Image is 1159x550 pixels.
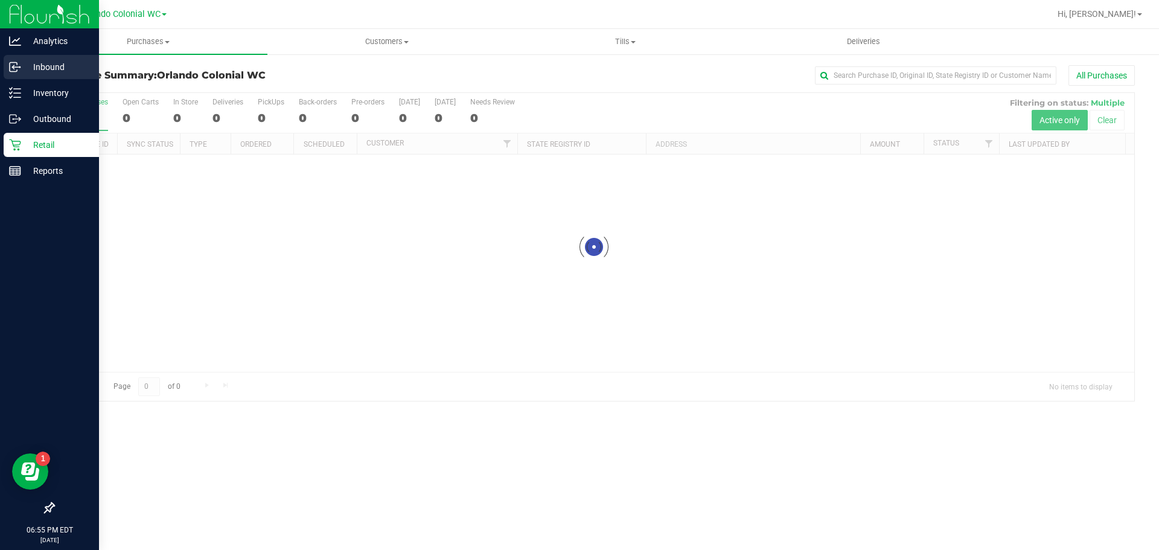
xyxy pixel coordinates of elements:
span: Hi, [PERSON_NAME]! [1058,9,1136,19]
p: Inventory [21,86,94,100]
input: Search Purchase ID, Original ID, State Registry ID or Customer Name... [815,66,1056,85]
span: Orlando Colonial WC [80,9,161,19]
inline-svg: Outbound [9,113,21,125]
p: [DATE] [5,536,94,545]
inline-svg: Reports [9,165,21,177]
iframe: Resource center [12,453,48,490]
a: Purchases [29,29,267,54]
p: 06:55 PM EDT [5,525,94,536]
button: All Purchases [1068,65,1135,86]
span: Orlando Colonial WC [157,69,266,81]
inline-svg: Analytics [9,35,21,47]
h3: Purchase Summary: [53,70,413,81]
p: Reports [21,164,94,178]
p: Inbound [21,60,94,74]
inline-svg: Inventory [9,87,21,99]
span: Customers [268,36,505,47]
a: Tills [506,29,744,54]
p: Retail [21,138,94,152]
p: Analytics [21,34,94,48]
inline-svg: Retail [9,139,21,151]
iframe: Resource center unread badge [36,452,50,466]
a: Customers [267,29,506,54]
p: Outbound [21,112,94,126]
a: Deliveries [744,29,983,54]
span: Purchases [29,36,267,47]
span: Deliveries [831,36,896,47]
span: Tills [506,36,744,47]
inline-svg: Inbound [9,61,21,73]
